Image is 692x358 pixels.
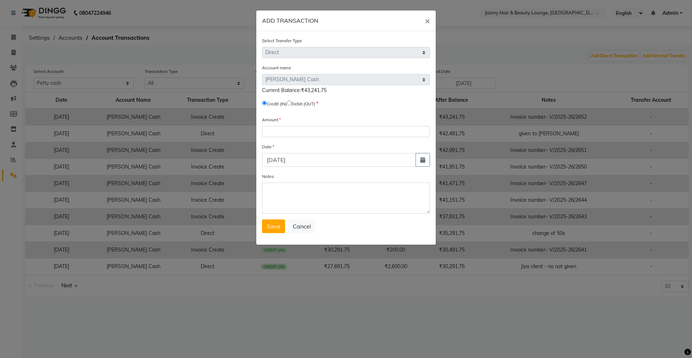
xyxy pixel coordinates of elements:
[425,15,430,26] span: ×
[262,117,281,123] label: Amount
[262,173,274,180] label: Notes
[262,144,274,150] label: Date
[262,87,327,93] span: Current Balance:₹43,241.75
[267,223,280,230] span: Save
[262,219,285,233] button: Save
[288,219,316,233] button: Cancel
[267,101,287,107] label: Credit (IN)
[292,101,315,107] label: Debit (OUT)
[262,38,302,44] label: Select Transfer Type
[262,16,318,25] h6: ADD TRANSACTION
[262,65,291,71] label: Account name
[419,10,436,31] button: Close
